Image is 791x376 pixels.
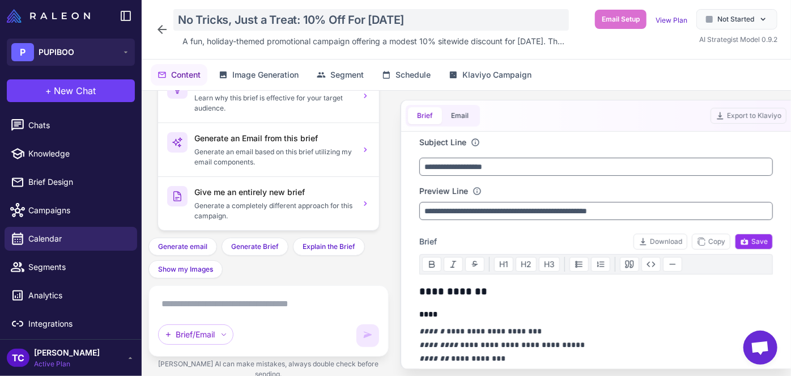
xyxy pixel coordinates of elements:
a: Calendar [5,227,137,251]
a: Brief Design [5,170,137,194]
h3: Generate an Email from this brief [194,132,354,145]
button: H2 [516,257,537,272]
p: Generate a completely different approach for this campaign. [194,201,354,221]
span: Brief [419,235,437,248]
span: Calendar [28,233,128,245]
span: Not Started [717,14,754,24]
button: Download [633,234,687,250]
button: Copy [692,234,730,250]
button: Export to Klaviyo [711,108,786,124]
span: Segment [330,69,364,81]
span: Knowledge [28,147,128,160]
p: Generate an email based on this brief utilizing my email components. [194,147,354,167]
button: Generate Brief [222,238,288,256]
img: Raleon Logo [7,9,90,23]
span: Brief Design [28,176,128,188]
button: Content [151,64,207,86]
button: Email Setup [595,10,647,29]
a: Knowledge [5,142,137,166]
span: Generate email [158,242,207,252]
button: Show my Images [148,260,223,278]
span: Generate Brief [231,242,279,252]
span: Segments [28,261,128,273]
div: Brief/Email [158,324,233,345]
a: Segments [5,255,137,279]
a: Analytics [5,284,137,307]
button: Save [735,234,773,250]
button: Image Generation [212,64,305,86]
div: Click to edit campaign name [173,9,569,31]
span: A fun, holiday-themed promotional campaign offering a modest 10% sitewide discount for [DATE]. Th... [182,35,564,48]
button: Email [442,107,478,124]
div: P [11,43,34,61]
span: Explain the Brief [303,242,355,252]
button: PPUPIBOO [7,39,135,66]
button: +New Chat [7,79,135,102]
span: Content [171,69,201,81]
span: Campaigns [28,204,128,217]
button: H3 [539,257,560,272]
a: Chats [5,113,137,137]
a: Integrations [5,312,137,336]
button: Segment [310,64,371,86]
button: Explain the Brief [293,238,365,256]
div: Click to edit description [178,33,569,50]
span: Active Plan [34,359,100,369]
button: H1 [494,257,513,272]
p: Learn why this brief is effective for your target audience. [194,93,354,113]
span: + [46,84,52,98]
span: Email Setup [602,14,640,24]
label: Preview Line [419,185,468,197]
button: Klaviyo Campaign [442,64,538,86]
div: Open chat [743,331,777,365]
span: PUPIBOO [39,46,74,58]
span: Save [740,236,768,247]
span: [PERSON_NAME] [34,347,100,359]
span: New Chat [54,84,96,98]
a: View Plan [656,16,687,24]
h3: Give me an entirely new brief [194,186,354,198]
span: Image Generation [232,69,299,81]
span: Show my Images [158,264,213,274]
span: Schedule [395,69,431,81]
button: Schedule [375,64,437,86]
span: AI Strategist Model 0.9.2 [699,35,777,44]
label: Subject Line [419,136,466,149]
span: Integrations [28,318,128,330]
div: TC [7,349,29,367]
a: Campaigns [5,198,137,222]
button: Generate email [148,238,217,256]
span: Analytics [28,289,128,302]
span: Copy [697,236,725,247]
span: Klaviyo Campaign [462,69,531,81]
button: Brief [408,107,442,124]
span: Chats [28,119,128,132]
a: Raleon Logo [7,9,95,23]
